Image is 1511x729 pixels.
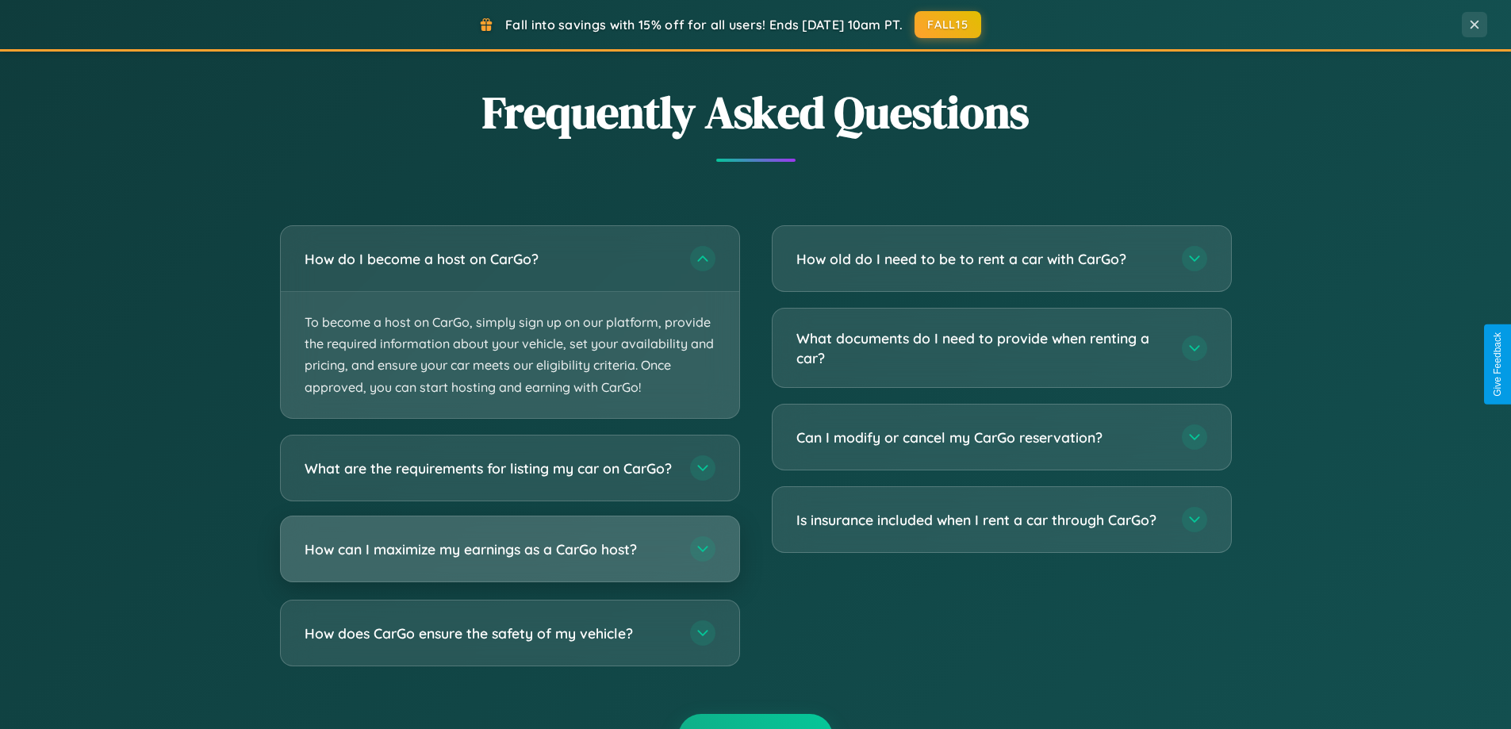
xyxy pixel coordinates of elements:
[915,11,981,38] button: FALL15
[796,428,1166,447] h3: Can I modify or cancel my CarGo reservation?
[305,539,674,558] h3: How can I maximize my earnings as a CarGo host?
[281,292,739,418] p: To become a host on CarGo, simply sign up on our platform, provide the required information about...
[796,510,1166,530] h3: Is insurance included when I rent a car through CarGo?
[305,249,674,269] h3: How do I become a host on CarGo?
[796,328,1166,367] h3: What documents do I need to provide when renting a car?
[305,458,674,478] h3: What are the requirements for listing my car on CarGo?
[1492,332,1503,397] div: Give Feedback
[305,623,674,643] h3: How does CarGo ensure the safety of my vehicle?
[796,249,1166,269] h3: How old do I need to be to rent a car with CarGo?
[505,17,903,33] span: Fall into savings with 15% off for all users! Ends [DATE] 10am PT.
[280,82,1232,143] h2: Frequently Asked Questions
